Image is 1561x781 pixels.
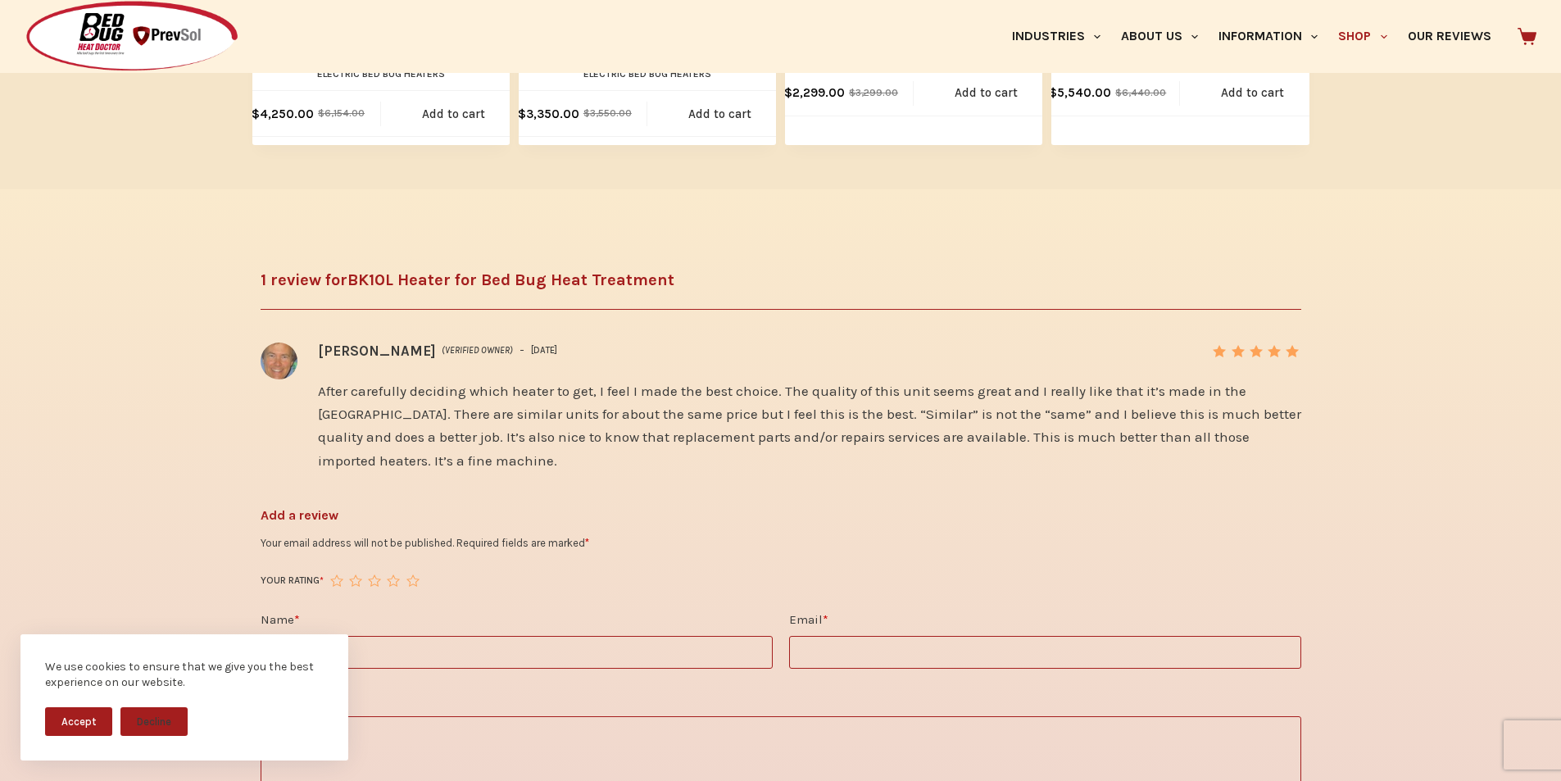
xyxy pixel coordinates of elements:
bdi: 3,550.00 [583,107,632,119]
button: Decline [120,707,188,736]
span: Rated out of 5 [1213,345,1300,383]
span: Your email address will not be published. [261,537,454,549]
bdi: 3,350.00 [518,107,579,121]
span: Required fields are marked [456,537,589,549]
div: Rated 5 out of 5 [1213,345,1300,357]
span: $ [1049,85,1057,100]
bdi: 4,250.00 [252,107,314,121]
strong: [PERSON_NAME] [318,343,436,359]
button: Accept [45,707,112,736]
label: Email [789,610,1301,630]
span: $ [784,85,792,100]
span: BK10L Heater for Bed Bug Heat Treatment [347,270,674,289]
a: Add to cart: “BBHD Pro7 Bed Bug Heater for Heat Treatment” [914,70,1059,116]
button: Open LiveChat chat widget [13,7,62,56]
bdi: 2,299.00 [784,85,845,100]
bdi: 3,299.00 [849,87,898,98]
span: – [520,343,524,359]
a: 2 of 5 stars [349,574,361,587]
span: $ [252,107,260,121]
a: 5 of 5 stars [406,574,419,587]
bdi: 6,440.00 [1115,87,1166,98]
time: [DATE] [531,343,557,359]
div: We use cookies to ensure that we give you the best experience on our website. [45,659,324,691]
label: Your rating [261,573,324,589]
label: Name [261,610,773,630]
bdi: 5,540.00 [1049,85,1111,100]
em: (verified owner) [442,343,513,359]
span: $ [318,107,324,119]
span: Add a review [261,505,1301,526]
a: Electric Bed Bug Heaters [583,68,711,79]
a: Add to cart: “BK20 Bed Bug Heater for Heat Treatment” [381,91,526,136]
a: 1 of 5 stars [330,574,343,587]
a: 4 of 5 stars [387,574,399,587]
span: $ [1115,87,1122,98]
a: Add to cart: “Heater to Kill Bed Bugs in Hotels & Motels - BK15L” [647,91,792,136]
span: $ [518,107,526,121]
a: Electric Bed Bug Heaters [317,68,445,79]
p: After carefully deciding which heater to get, I feel I made the best choice. The quality of this ... [318,379,1301,471]
bdi: 6,154.00 [318,107,365,119]
span: $ [849,87,855,98]
label: Your review [261,690,1301,711]
h2: 1 review for [261,268,1301,293]
a: Add to cart: “BK15-265/277 Bed Bug Heater for Heat Treatment” [1180,70,1325,116]
a: 3 of 5 stars [368,574,380,587]
span: $ [583,107,590,119]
